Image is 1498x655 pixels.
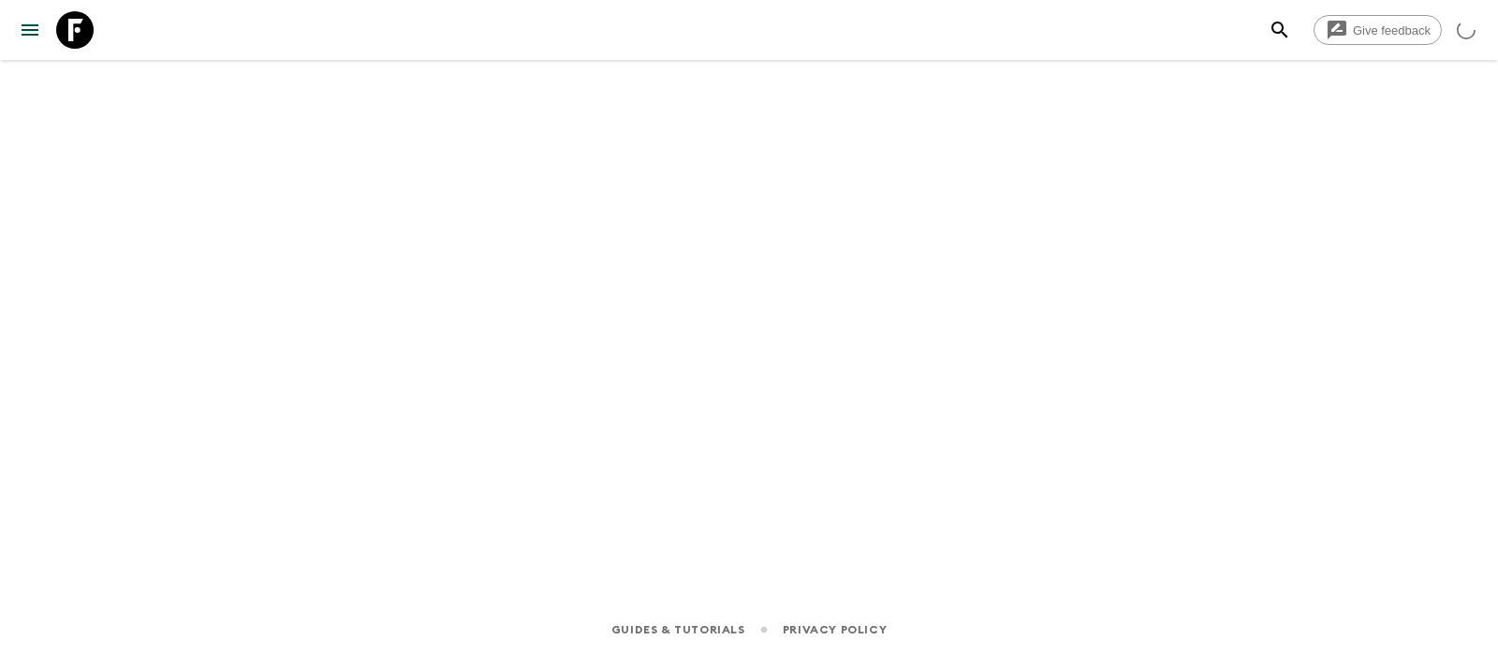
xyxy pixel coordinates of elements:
[611,619,745,640] a: Guides & Tutorials
[1314,15,1442,45] a: Give feedback
[1343,23,1441,37] span: Give feedback
[1261,11,1299,49] button: search adventures
[11,11,49,49] button: menu
[783,619,887,640] a: Privacy Policy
